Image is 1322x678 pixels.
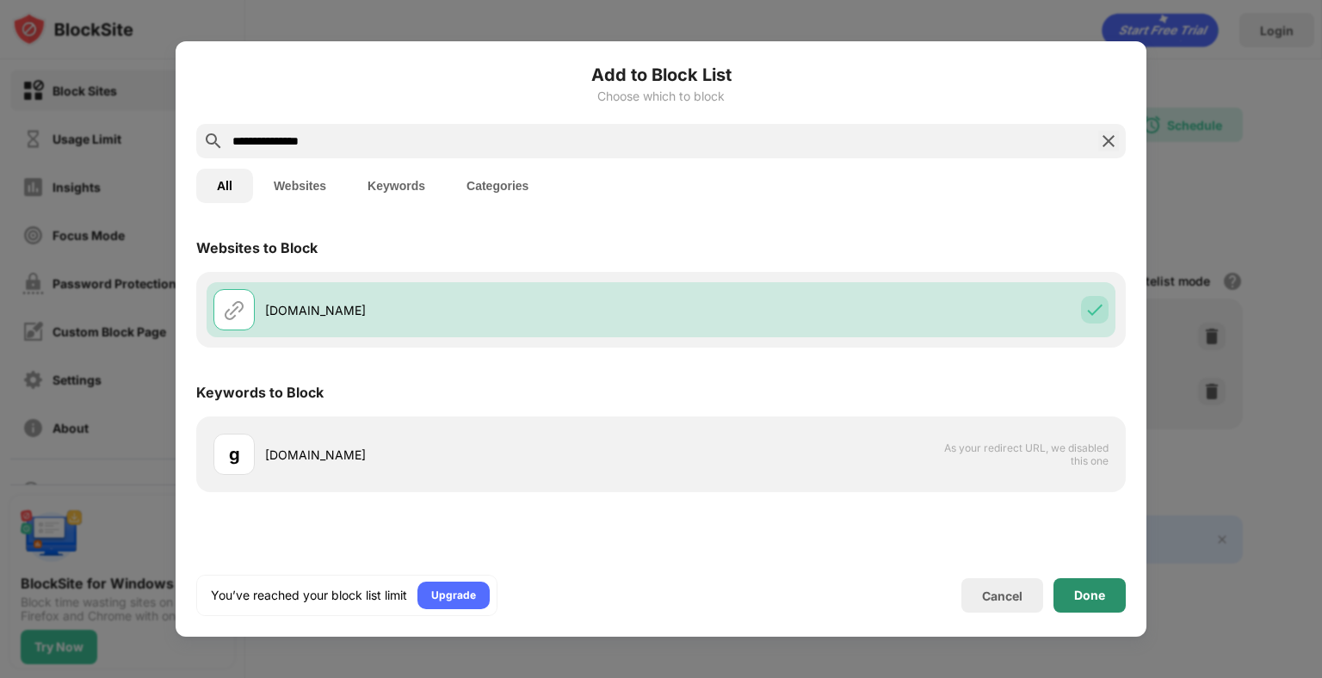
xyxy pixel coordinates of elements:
[203,131,224,151] img: search.svg
[196,239,318,256] div: Websites to Block
[1098,131,1119,151] img: search-close
[211,587,407,604] div: You’ve reached your block list limit
[196,169,253,203] button: All
[196,89,1126,103] div: Choose which to block
[224,299,244,320] img: url.svg
[265,301,661,319] div: [DOMAIN_NAME]
[982,589,1022,603] div: Cancel
[229,441,240,467] div: g
[446,169,549,203] button: Categories
[431,587,476,604] div: Upgrade
[253,169,347,203] button: Websites
[931,441,1109,467] span: As your redirect URL, we disabled this one
[265,446,661,464] div: [DOMAIN_NAME]
[196,62,1126,88] h6: Add to Block List
[196,384,324,401] div: Keywords to Block
[347,169,446,203] button: Keywords
[1074,589,1105,602] div: Done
